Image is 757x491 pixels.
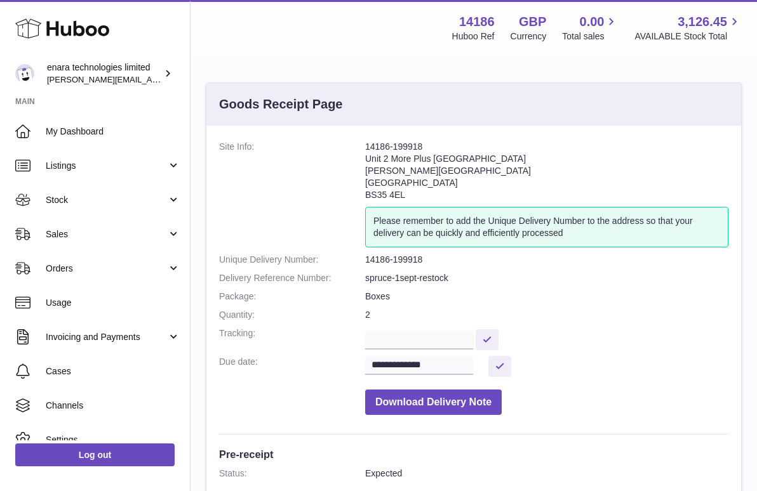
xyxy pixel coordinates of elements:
[46,263,167,275] span: Orders
[46,126,180,138] span: My Dashboard
[46,400,180,412] span: Channels
[219,272,365,284] dt: Delivery Reference Number:
[219,447,728,461] h3: Pre-receipt
[219,141,365,247] dt: Site Info:
[46,297,180,309] span: Usage
[46,160,167,172] span: Listings
[519,13,546,30] strong: GBP
[365,390,502,416] button: Download Delivery Note
[580,13,605,30] span: 0.00
[365,291,728,303] dd: Boxes
[459,13,495,30] strong: 14186
[511,30,547,43] div: Currency
[46,228,167,240] span: Sales
[562,30,619,43] span: Total sales
[47,74,255,84] span: [PERSON_NAME][EMAIL_ADDRESS][DOMAIN_NAME]
[365,272,728,284] dd: spruce-1sept-restock
[46,331,167,343] span: Invoicing and Payments
[219,96,343,113] h3: Goods Receipt Page
[15,64,34,83] img: Dee@enara.co
[219,327,365,350] dt: Tracking:
[365,468,728,480] dd: Expected
[46,434,180,446] span: Settings
[634,13,742,43] a: 3,126.45 AVAILABLE Stock Total
[46,365,180,377] span: Cases
[678,13,727,30] span: 3,126.45
[365,254,728,266] dd: 14186-199918
[452,30,495,43] div: Huboo Ref
[15,443,175,466] a: Log out
[365,141,728,207] address: 14186-199918 Unit 2 More Plus [GEOGRAPHIC_DATA] [PERSON_NAME][GEOGRAPHIC_DATA] [GEOGRAPHIC_DATA] ...
[365,309,728,321] dd: 2
[47,62,161,86] div: enara technologies limited
[219,309,365,321] dt: Quantity:
[219,468,365,480] dt: Status:
[219,254,365,266] dt: Unique Delivery Number:
[46,194,167,206] span: Stock
[219,356,365,377] dt: Due date:
[634,30,742,43] span: AVAILABLE Stock Total
[365,207,728,247] div: Please remember to add the Unique Delivery Number to the address so that your delivery can be qui...
[562,13,619,43] a: 0.00 Total sales
[219,291,365,303] dt: Package:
